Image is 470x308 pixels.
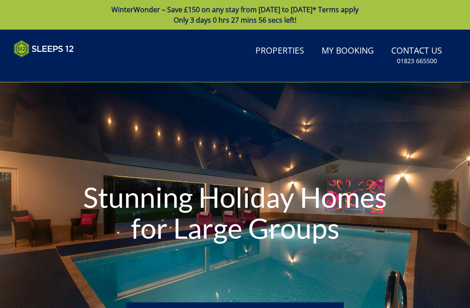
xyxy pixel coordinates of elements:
[388,41,446,70] a: Contact Us01823 665500
[397,57,437,65] small: 01823 665500
[10,63,101,70] iframe: Customer reviews powered by Trustpilot
[318,41,377,61] a: My Booking
[14,40,74,58] img: Sleeps 12
[252,41,308,61] a: Properties
[174,15,296,25] span: Only 3 days 0 hrs 27 mins 56 secs left!
[70,164,399,261] h1: Stunning Holiday Homes for Large Groups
